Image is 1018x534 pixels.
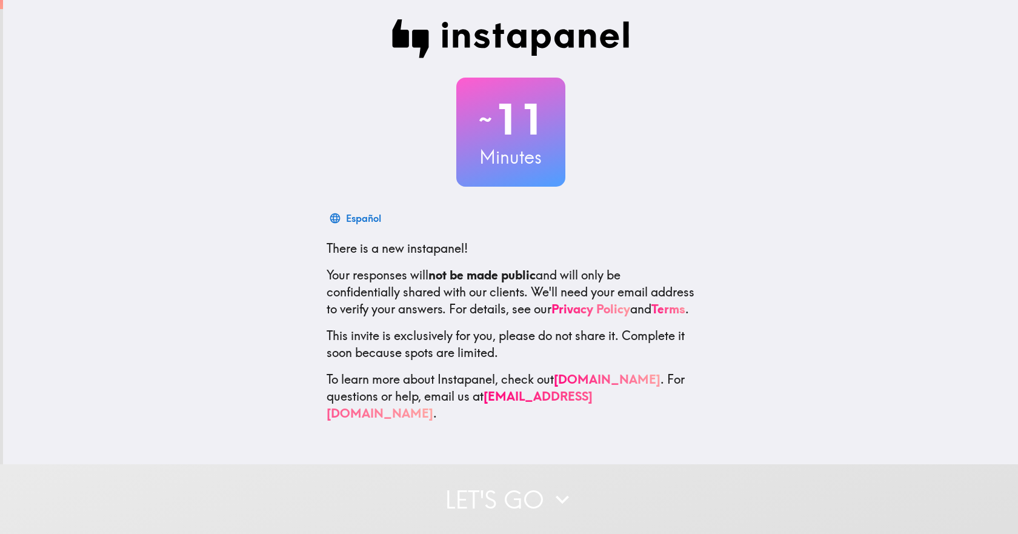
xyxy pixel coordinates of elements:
[392,19,630,58] img: Instapanel
[428,267,536,282] b: not be made public
[346,210,381,227] div: Español
[327,389,593,421] a: [EMAIL_ADDRESS][DOMAIN_NAME]
[456,95,565,144] h2: 11
[477,101,494,138] span: ~
[456,144,565,170] h3: Minutes
[327,241,468,256] span: There is a new instapanel!
[327,206,386,230] button: Español
[551,301,630,316] a: Privacy Policy
[327,267,695,318] p: Your responses will and will only be confidentially shared with our clients. We'll need your emai...
[554,372,660,387] a: [DOMAIN_NAME]
[327,327,695,361] p: This invite is exclusively for you, please do not share it. Complete it soon because spots are li...
[651,301,685,316] a: Terms
[327,371,695,422] p: To learn more about Instapanel, check out . For questions or help, email us at .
